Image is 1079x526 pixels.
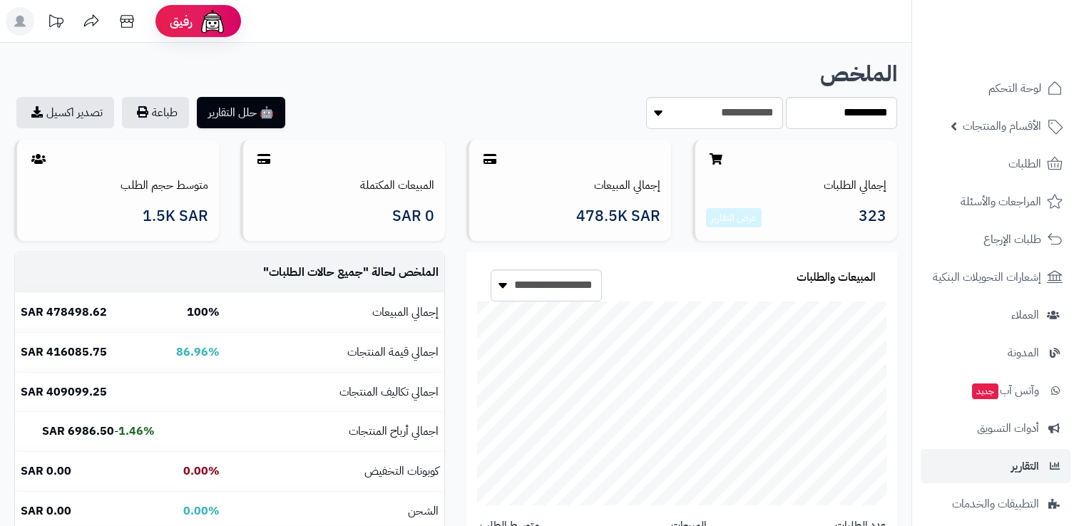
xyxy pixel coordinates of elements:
span: 0 SAR [392,208,434,225]
b: الملخص [820,57,897,91]
span: طلبات الإرجاع [983,230,1041,249]
td: الملخص لحالة " " [225,253,444,292]
span: الأقسام والمنتجات [963,116,1041,136]
a: إجمالي الطلبات [824,177,886,194]
a: تصدير اكسيل [16,97,114,128]
b: 409099.25 SAR [21,383,107,401]
b: 478498.62 SAR [21,304,107,321]
td: كوبونات التخفيض [225,452,444,491]
button: 🤖 حلل التقارير [197,97,285,128]
span: إشعارات التحويلات البنكية [933,267,1041,287]
b: 416085.75 SAR [21,344,107,361]
span: 1.5K SAR [143,208,208,225]
span: رفيق [170,13,193,30]
a: المبيعات المكتملة [360,177,434,194]
td: - [15,412,160,451]
span: جديد [972,383,998,399]
a: إشعارات التحويلات البنكية [921,260,1070,294]
a: وآتس آبجديد [921,373,1070,408]
span: أدوات التسويق [977,418,1039,438]
span: وآتس آب [971,381,1039,401]
a: لوحة التحكم [921,71,1070,105]
a: متوسط حجم الطلب [121,177,208,194]
span: المدونة [1008,343,1039,363]
b: 0.00 SAR [21,502,71,520]
td: اجمالي تكاليف المنتجات [225,373,444,412]
a: المدونة [921,336,1070,370]
td: إجمالي المبيعات [225,293,444,332]
b: 0.00% [183,502,220,520]
a: الطلبات [921,147,1070,181]
a: عرض التقارير [711,210,757,225]
img: ai-face.png [198,7,227,36]
span: 323 [859,208,886,228]
span: التطبيقات والخدمات [952,494,1039,514]
a: إجمالي المبيعات [594,177,660,194]
b: 86.96% [176,344,220,361]
td: اجمالي قيمة المنتجات [225,333,444,372]
b: 100% [187,304,220,321]
span: العملاء [1011,305,1039,325]
b: 1.46% [118,423,155,440]
span: لوحة التحكم [988,78,1041,98]
a: التطبيقات والخدمات [921,487,1070,521]
a: العملاء [921,298,1070,332]
a: التقارير [921,449,1070,483]
h3: المبيعات والطلبات [797,272,876,284]
a: طلبات الإرجاع [921,222,1070,257]
span: جميع حالات الطلبات [269,264,363,281]
span: 478.5K SAR [576,208,660,225]
td: اجمالي أرباح المنتجات [225,412,444,451]
button: طباعة [122,97,189,128]
b: 6986.50 SAR [42,423,114,440]
a: أدوات التسويق [921,411,1070,445]
span: الطلبات [1008,154,1041,174]
a: تحديثات المنصة [38,7,73,39]
span: المراجعات والأسئلة [961,192,1041,212]
b: 0.00 SAR [21,463,71,480]
b: 0.00% [183,463,220,480]
a: المراجعات والأسئلة [921,185,1070,219]
span: التقارير [1011,456,1039,476]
